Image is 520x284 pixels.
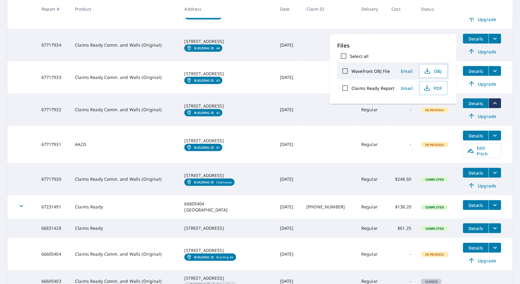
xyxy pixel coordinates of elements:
td: 67717933 [37,61,70,94]
span: In Process [422,252,448,257]
span: Details [467,202,485,208]
a: Building IDClubhouse [184,179,234,186]
div: [STREET_ADDRESS] [184,247,270,254]
td: - [387,29,416,61]
div: [STREET_ADDRESS] [184,71,270,77]
button: detailsBtn-67231491 [463,200,489,210]
span: Details [467,36,485,42]
label: Select all [350,53,369,59]
span: OBJ [423,67,443,75]
span: Completed [422,177,447,182]
td: Claims Ready Comm. and Walls (Original) [70,61,179,94]
span: Closed [422,279,441,284]
span: PDF [423,84,443,92]
a: Building ID#1 [184,144,222,151]
div: [STREET_ADDRESS] [184,38,270,44]
button: PDF [419,81,448,95]
p: Files [337,41,449,50]
button: detailsBtn-66605404 [463,243,489,253]
td: [DATE] [275,29,302,61]
label: Claims Ready Report [352,85,395,91]
button: Email [397,83,417,93]
a: Upgrade [463,111,501,121]
td: [PHONE_NUMBER] [302,195,356,218]
button: filesDropdownBtn-67717933 [489,66,501,76]
a: Upgrade [463,79,501,89]
span: Email [400,68,414,74]
button: detailsBtn-67717932 [463,98,489,108]
a: Building IDBuilding #2 [184,254,236,261]
a: Building ID#2 [184,109,222,116]
span: Details [467,170,485,176]
td: 67717931 [37,126,70,163]
td: Regular [356,195,387,218]
span: Upgrade [467,182,497,189]
span: Upgrade [467,112,497,120]
span: Upgrade [467,80,497,87]
em: Building ID [194,180,214,184]
button: OBJ [419,64,448,78]
td: [DATE] [275,195,302,218]
em: Building ID [194,255,214,259]
button: filesDropdownBtn-67231491 [489,200,501,210]
div: 66605404 [GEOGRAPHIC_DATA] [184,201,270,213]
td: Regular [356,238,387,270]
td: 67717934 [37,29,70,61]
a: Upgrade [463,181,501,190]
a: Upgrade [463,14,501,24]
td: $138.20 [387,195,416,218]
td: 66831428 [37,218,70,238]
div: [STREET_ADDRESS] [184,103,270,109]
td: [DATE] [275,61,302,94]
span: In Process [422,143,448,147]
td: Regular [356,163,387,195]
button: filesDropdownBtn-67717932 [489,98,501,108]
td: Regular [356,94,387,126]
a: Building ID#4 [184,44,222,52]
td: - [387,126,416,163]
button: detailsBtn-67717930 [463,168,489,178]
td: $61.25 [387,218,416,238]
em: Building ID [194,46,214,50]
td: 67717932 [37,94,70,126]
td: Regular [356,126,387,163]
button: filesDropdownBtn-66831428 [489,223,501,233]
div: [STREET_ADDRESS] [184,172,270,179]
button: Email [397,66,417,76]
span: Email [400,85,414,91]
td: - [387,238,416,270]
td: 66605404 [37,238,70,270]
label: Wavefront OBJ File [352,68,390,74]
td: Claims Ready Comm. and Walls (Original) [70,238,179,270]
button: detailsBtn-67717933 [463,66,489,76]
td: [DATE] [275,218,302,238]
span: Upgrade [467,16,497,23]
button: detailsBtn-67717934 [463,34,489,44]
span: Upgrade [467,257,497,264]
td: Claims Ready Comm. and Walls (Original) [70,163,179,195]
td: AA2D [70,126,179,163]
div: [STREET_ADDRESS] [184,225,270,231]
td: Regular [356,218,387,238]
td: [DATE] [275,238,302,270]
button: detailsBtn-66831428 [463,223,489,233]
div: [STREET_ADDRESS] [184,138,270,144]
span: Edit Pitch [467,145,497,157]
span: Details [467,133,485,139]
em: Building ID [194,111,214,115]
em: Building ID [194,146,214,149]
span: Details [467,101,485,106]
em: Building ID [194,79,214,82]
td: 67717930 [37,163,70,195]
a: Upgrade [463,47,501,56]
button: filesDropdownBtn-67717934 [489,34,501,44]
div: [STREET_ADDRESS] [184,275,270,281]
a: Edit Pitch [463,144,501,158]
a: Upgrade [463,256,501,265]
td: 67231491 [37,195,70,218]
td: [DATE] [275,126,302,163]
td: Claims Ready Comm. and Walls (Original) [70,94,179,126]
span: Completed [422,205,447,209]
span: Details [467,68,485,74]
span: Details [467,245,485,251]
